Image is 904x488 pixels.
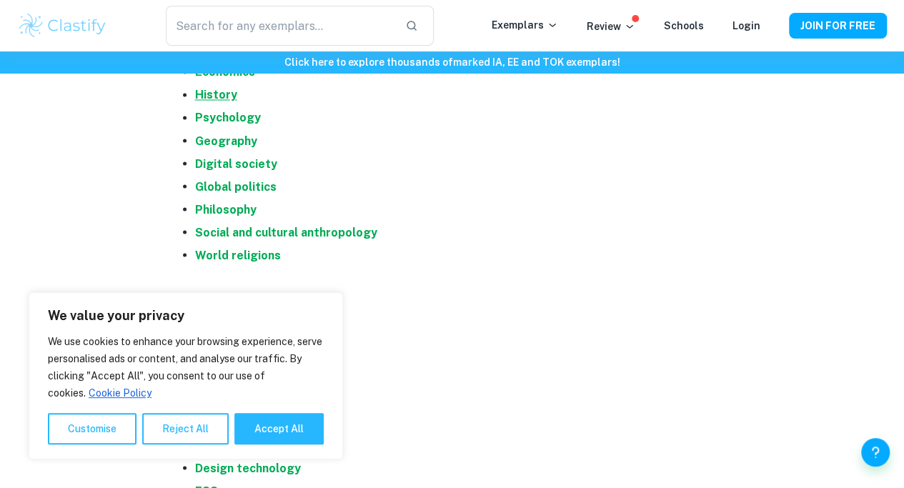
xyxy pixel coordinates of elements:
[166,6,394,46] input: Search for any exemplars...
[234,413,324,444] button: Accept All
[195,156,277,170] a: Digital society
[587,19,635,34] p: Review
[732,20,760,31] a: Login
[195,202,257,216] a: Philosophy
[195,111,261,124] a: Psychology
[17,11,108,40] img: Clastify logo
[142,413,229,444] button: Reject All
[29,292,343,459] div: We value your privacy
[195,461,301,474] a: Design technology
[195,65,255,79] a: Economics
[195,225,377,239] a: Social and cultural anthropology
[48,333,324,402] p: We use cookies to enhance your browsing experience, serve personalised ads or content, and analys...
[664,20,704,31] a: Schools
[861,438,890,467] button: Help and Feedback
[492,17,558,33] p: Exemplars
[167,318,738,344] h3: Group 4: Sciences
[48,307,324,324] p: We value your privacy
[789,13,887,39] button: JOIN FOR FREE
[195,88,237,101] a: History
[48,413,136,444] button: Customise
[195,134,257,147] a: Geography
[195,179,277,193] a: Global politics
[195,248,281,262] a: World religions
[88,387,152,399] a: Cookie Policy
[3,54,901,70] h6: Click here to explore thousands of marked IA, EE and TOK exemplars !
